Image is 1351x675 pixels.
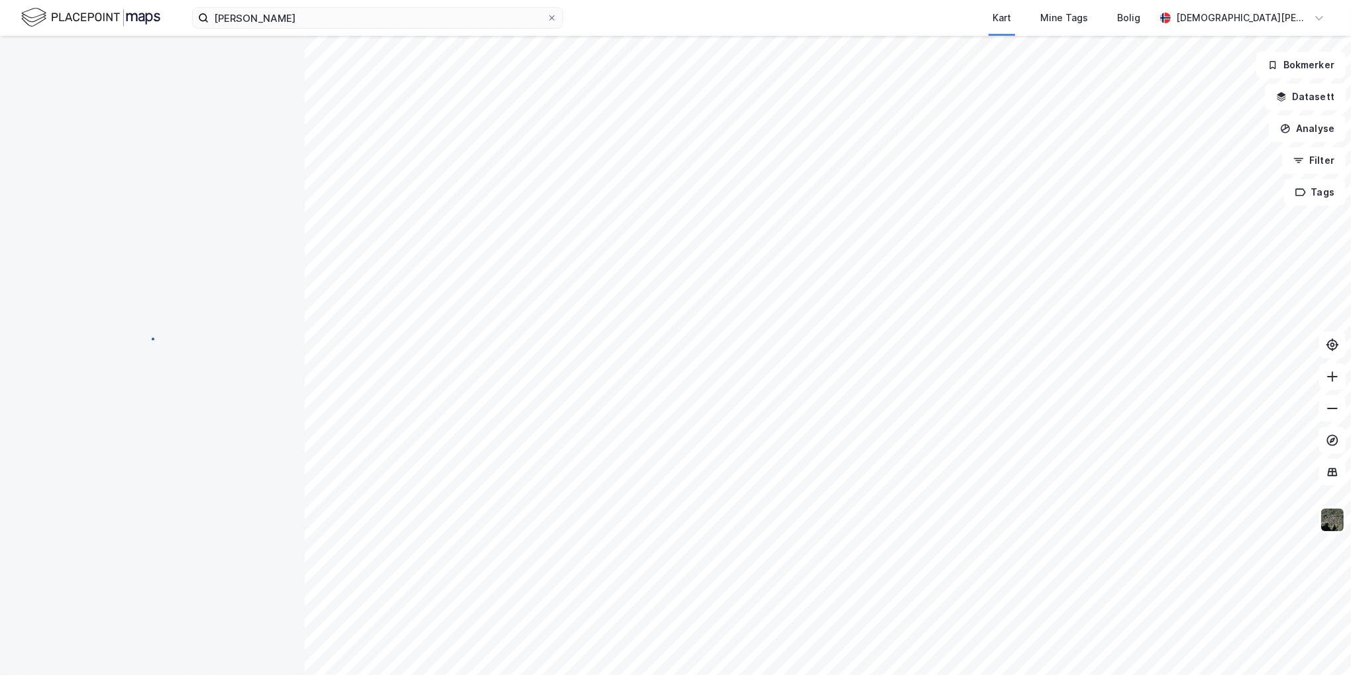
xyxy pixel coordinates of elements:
button: Bokmerker [1256,52,1346,78]
img: 9k= [1320,507,1345,532]
button: Datasett [1265,84,1346,110]
div: [DEMOGRAPHIC_DATA][PERSON_NAME] [1176,10,1309,26]
div: Mine Tags [1040,10,1088,26]
button: Analyse [1269,115,1346,142]
div: Bolig [1117,10,1140,26]
img: logo.f888ab2527a4732fd821a326f86c7f29.svg [21,6,160,29]
input: Søk på adresse, matrikkel, gårdeiere, leietakere eller personer [209,8,547,28]
button: Tags [1284,179,1346,206]
iframe: Chat Widget [1285,611,1351,675]
button: Filter [1282,147,1346,174]
img: spinner.a6d8c91a73a9ac5275cf975e30b51cfb.svg [142,337,163,358]
div: Kart [993,10,1011,26]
